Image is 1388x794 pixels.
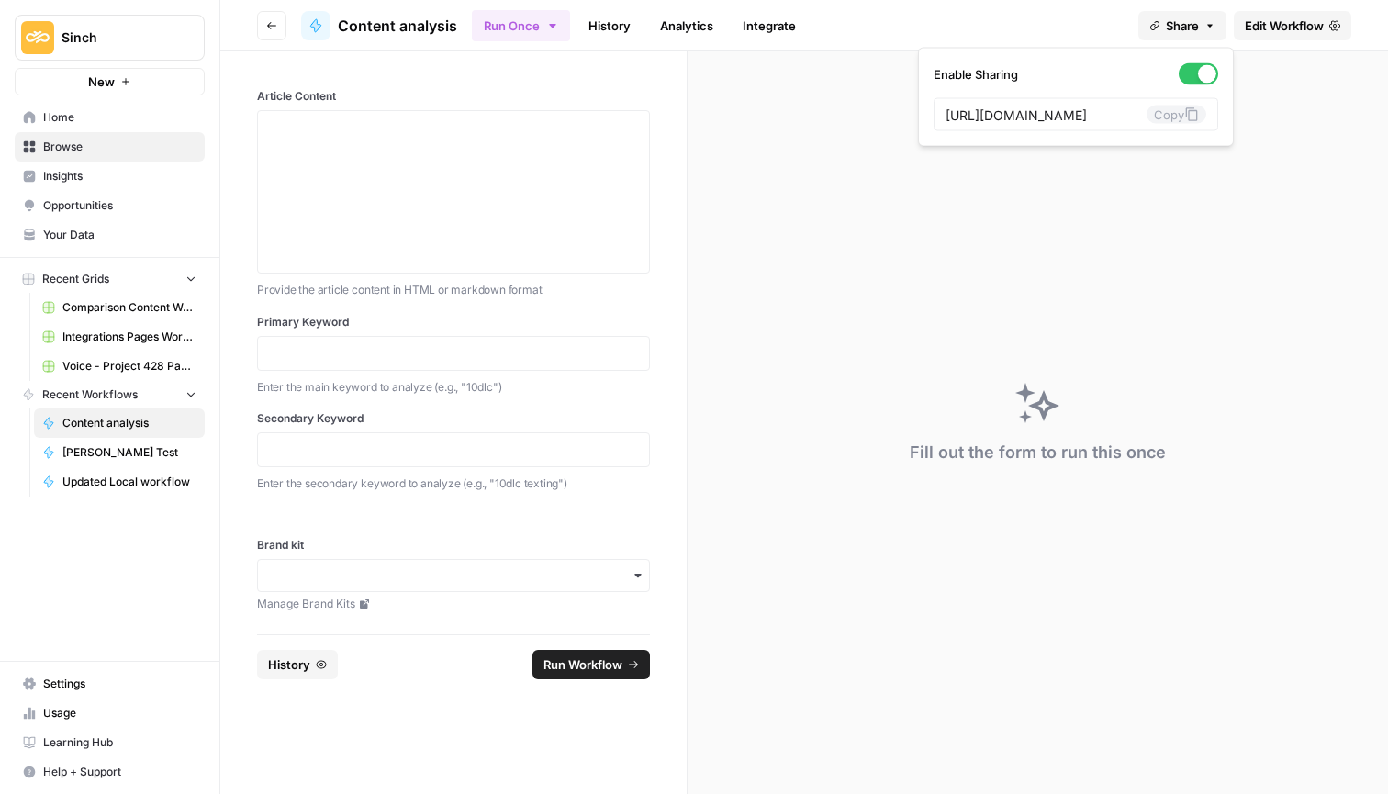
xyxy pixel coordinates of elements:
a: Home [15,103,205,132]
button: Share [1138,11,1226,40]
button: Run Once [472,10,570,41]
span: Content analysis [338,15,457,37]
button: Recent Workflows [15,381,205,408]
button: Run Workflow [532,650,650,679]
label: Enable Sharing [934,63,1218,85]
a: Opportunities [15,191,205,220]
a: Your Data [15,220,205,250]
button: Recent Grids [15,265,205,293]
label: Secondary Keyword [257,410,650,427]
label: Primary Keyword [257,314,650,330]
span: Comparison Content Worfklow (Q3 2025) [62,299,196,316]
span: Edit Workflow [1245,17,1324,35]
span: Your Data [43,227,196,243]
div: Share [918,48,1234,147]
a: Integrate [732,11,807,40]
span: Home [43,109,196,126]
a: Settings [15,669,205,699]
button: New [15,68,205,95]
span: New [88,73,115,91]
button: Workspace: Sinch [15,15,205,61]
a: Content analysis [301,11,457,40]
a: Manage Brand Kits [257,596,650,612]
a: Edit Workflow [1234,11,1351,40]
span: Usage [43,705,196,721]
span: Voice - Project 428 Page Builder Tracker [62,358,196,375]
span: Insights [43,168,196,185]
a: [PERSON_NAME] Test [34,438,205,467]
p: Enter the secondary keyword to analyze (e.g., "10dlc texting") [257,475,650,493]
a: Learning Hub [15,728,205,757]
span: Share [1166,17,1199,35]
a: Insights [15,162,205,191]
span: Integrations Pages Worfklow (Brand Agnostic) [62,329,196,345]
span: History [268,655,310,674]
button: History [257,650,338,679]
span: Opportunities [43,197,196,214]
a: Browse [15,132,205,162]
span: Run Workflow [543,655,622,674]
span: Learning Hub [43,734,196,751]
span: [PERSON_NAME] Test [62,444,196,461]
a: Analytics [649,11,724,40]
span: Settings [43,676,196,692]
a: Integrations Pages Worfklow (Brand Agnostic) [34,322,205,352]
span: Browse [43,139,196,155]
div: Fill out the form to run this once [910,440,1166,465]
a: Voice - Project 428 Page Builder Tracker [34,352,205,381]
a: Updated Local workflow [34,467,205,497]
label: Brand kit [257,537,650,554]
span: Content analysis [62,415,196,431]
button: Help + Support [15,757,205,787]
span: Sinch [62,28,173,47]
a: History [577,11,642,40]
a: Content analysis [34,408,205,438]
img: Sinch Logo [21,21,54,54]
label: Article Content [257,88,650,105]
button: Copy [1147,106,1206,124]
p: Provide the article content in HTML or markdown format [257,281,650,299]
a: Comparison Content Worfklow (Q3 2025) [34,293,205,322]
span: Updated Local workflow [62,474,196,490]
p: Enter the main keyword to analyze (e.g., "10dlc") [257,378,650,397]
a: Usage [15,699,205,728]
span: Recent Grids [42,271,109,287]
span: Recent Workflows [42,386,138,403]
span: Help + Support [43,764,196,780]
